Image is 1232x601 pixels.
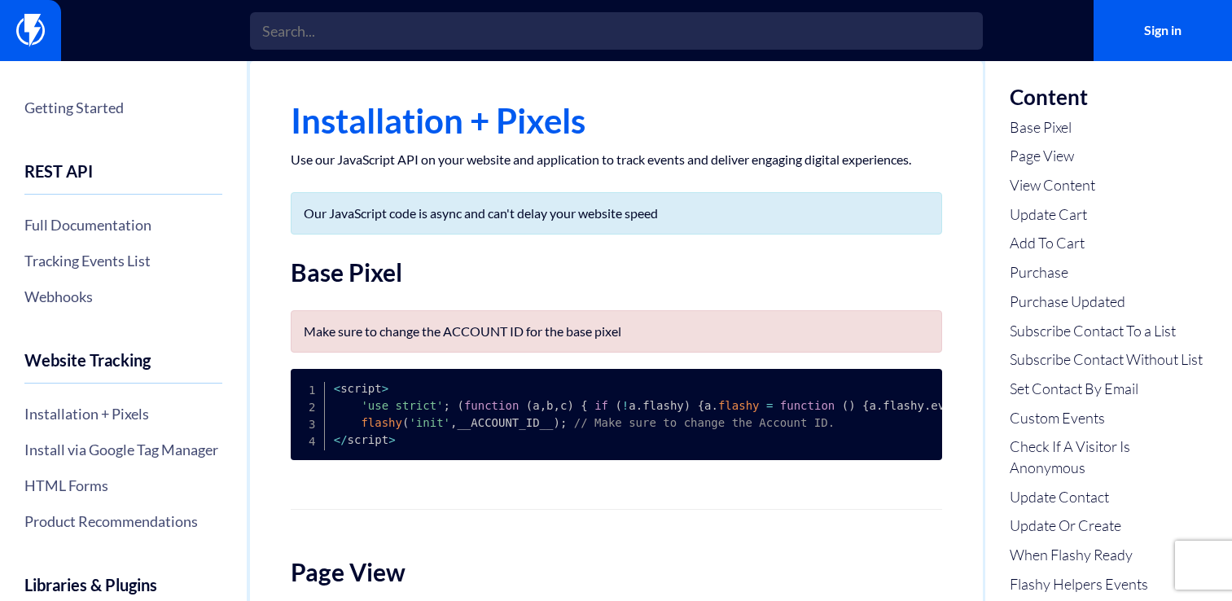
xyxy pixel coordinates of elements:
[250,12,983,50] input: Search...
[1010,292,1208,313] a: Purchase Updated
[712,399,718,412] span: .
[1010,574,1208,595] a: Flashy Helpers Events
[581,399,587,412] span: {
[684,399,691,412] span: )
[24,436,222,463] a: Install via Google Tag Manager
[718,399,760,412] span: flashy
[876,399,883,412] span: .
[24,400,222,428] a: Installation + Pixels
[780,399,835,412] span: function
[24,162,222,195] h4: REST API
[1010,408,1208,429] a: Custom Events
[1010,204,1208,226] a: Update Cart
[24,472,222,499] a: HTML Forms
[382,382,388,395] span: >
[409,416,450,429] span: 'init'
[340,433,347,446] span: /
[698,399,704,412] span: {
[1010,262,1208,283] a: Purchase
[24,507,222,535] a: Product Recommendations
[526,399,533,412] span: (
[553,416,559,429] span: )
[862,399,869,412] span: {
[361,399,443,412] span: 'use strict'
[1010,379,1208,400] a: Set Contact By Email
[291,102,942,139] h1: Installation + Pixels
[622,399,629,412] span: !
[24,211,222,239] a: Full Documentation
[924,399,931,412] span: .
[1010,436,1208,478] a: Check If A Visitor Is Anonymous
[848,399,855,412] span: )
[24,351,222,384] h4: Website Tracking
[533,399,567,412] span: a b c
[1010,146,1208,167] a: Page View
[304,323,929,340] p: Make sure to change the ACCOUNT ID for the base pixel
[560,416,567,429] span: ;
[450,416,457,429] span: ,
[636,399,642,412] span: .
[842,399,848,412] span: (
[1010,175,1208,196] a: View Content
[334,382,340,395] span: <
[304,205,929,222] p: Our JavaScript code is async and can't delay your website speed
[567,399,573,412] span: )
[402,416,409,429] span: (
[361,416,402,429] span: flashy
[24,94,222,121] a: Getting Started
[1010,86,1208,109] h3: Content
[1010,545,1208,566] a: When Flashy Ready
[291,259,942,286] h2: Base Pixel
[1010,233,1208,254] a: Add To Cart
[464,399,519,412] span: function
[444,399,450,412] span: ;
[594,399,608,412] span: if
[1010,349,1208,371] a: Subscribe Contact Without List
[457,399,463,412] span: (
[291,559,942,586] h2: Page View
[1010,321,1208,342] a: Subscribe Contact To a List
[334,433,340,446] span: <
[291,151,942,168] p: Use our JavaScript API on your website and application to track events and deliver engaging digit...
[554,399,560,412] span: ,
[766,399,773,412] span: =
[388,433,395,446] span: >
[24,283,222,310] a: Webhooks
[615,399,621,412] span: (
[540,399,546,412] span: ,
[1010,487,1208,508] a: Update Contact
[574,416,835,429] span: // Make sure to change the Account ID.
[1010,515,1208,537] a: Update Or Create
[24,247,222,274] a: Tracking Events List
[1010,117,1208,138] a: Base Pixel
